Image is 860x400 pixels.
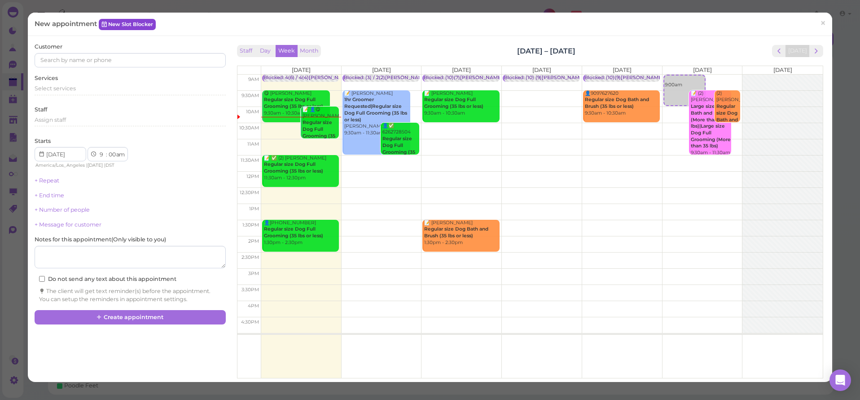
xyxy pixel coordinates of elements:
div: Blocked: (10)(7)[PERSON_NAME] • appointment [424,75,538,81]
button: Create appointment [35,310,225,324]
span: 1pm [249,206,259,212]
div: Blocked: (3) / 2(2)[PERSON_NAME] [PERSON_NAME] 9:30 10:00 1:30 • appointment [344,75,541,81]
label: Do not send any text about this appointment [39,275,176,283]
button: prev [772,45,786,57]
label: Starts [35,137,51,145]
button: Week [276,45,298,57]
div: 📝 👤😋 [PERSON_NAME] mini schnauzer , bad for grooming puppy 10:00am - 11:00am [302,107,339,186]
span: 10:30am [239,125,259,131]
span: Select services [35,85,76,92]
span: Assign staff [35,116,66,123]
div: 😋 [PERSON_NAME] 9:30am - 10:30am [263,90,330,117]
span: 11:30am [241,157,259,163]
input: Do not send any text about this appointment [39,276,45,282]
span: 4pm [248,303,259,309]
div: (2) [PERSON_NAME] 9:30am - 10:30am [716,90,740,156]
div: Blocked: 4(6) / 4(4)[PERSON_NAME] • appointment [263,75,386,81]
h2: [DATE] – [DATE] [517,46,575,56]
label: Staff [35,106,47,114]
span: 3pm [248,271,259,276]
b: Regular size Dog Full Grooming (35 lbs or less) [264,161,323,174]
a: New Slot Blocker [99,19,156,30]
label: Services [35,74,58,82]
div: 📝 [PERSON_NAME] 1:30pm - 2:30pm [424,220,499,246]
div: 📝 (2) [PERSON_NAME] 9:30am - 11:30am [690,90,731,156]
b: Regular size Dog Full Grooming (35 lbs or less) [264,97,323,109]
div: 👤✅ 6262728504 10:30am - 11:30am [382,123,419,176]
button: next [809,45,823,57]
span: 4:30pm [241,319,259,325]
button: Month [297,45,321,57]
span: × [820,17,826,30]
a: + Message for customer [35,221,101,228]
b: Regular size Dog Full Grooming (35 lbs or less) [382,136,415,161]
span: [DATE] [452,67,471,73]
a: + Number of people [35,206,90,213]
b: Large size Dog Bath and Brush (More than 35 lbs)|Large size Dog Full Grooming (More than 35 lbs) [691,103,731,149]
span: [DATE] [773,67,792,73]
button: [DATE] [785,45,810,57]
b: 1hr Groomer Requested|Regular size Dog Full Grooming (35 lbs or less) [344,97,407,122]
span: DST [105,162,114,168]
div: Open Intercom Messenger [829,369,851,391]
span: 10am [246,109,259,115]
b: Regular size Dog Full Grooming (35 lbs or less) [264,226,323,239]
button: Staff [237,45,255,57]
div: 👤9097627620 9:30am - 10:30am [584,90,660,117]
a: + End time [35,192,64,199]
span: New appointment [35,19,99,28]
span: 3:30pm [241,287,259,293]
span: [DATE] [693,67,712,73]
span: [DATE] [88,162,103,168]
span: 2pm [248,238,259,244]
div: Blocked: (10) (9)[PERSON_NAME] [PERSON_NAME] • appointment [504,75,663,81]
span: 1:30pm [242,222,259,228]
span: 11am [247,141,259,147]
span: [DATE] [292,67,311,73]
span: [DATE] [372,67,391,73]
b: Regular size Dog Full Grooming (35 lbs or less) [424,97,483,109]
button: Day [254,45,276,57]
b: Regular size Dog Bath and Brush (35 lbs or less) [585,97,649,109]
label: Notes for this appointment ( Only visible to you ) [35,236,166,244]
label: Customer [35,43,62,51]
div: | | [35,161,135,169]
input: Search by name or phone [35,53,225,67]
div: 👤[PHONE_NUMBER] 1:30pm - 2:30pm [263,220,339,246]
span: 9am [248,76,259,82]
div: 📝 [PERSON_NAME] [PERSON_NAME] 9:30am - 11:30am [344,90,410,137]
div: 📝 ✅ (2) [PERSON_NAME] 11:30am - 12:30pm [263,155,339,182]
span: 12pm [246,173,259,179]
div: 9:00am [664,76,705,89]
span: America/Los_Angeles [35,162,85,168]
b: Regular size Dog Full Grooming (35 lbs or less) [303,120,335,145]
span: 12:30pm [240,190,259,196]
b: Regular size Dog Bath and Brush (35 lbs or less) [424,226,488,239]
b: Regular size Dog Bath and Brush (35 lbs or less) [716,103,739,142]
span: [DATE] [613,67,632,73]
div: The client will get text reminder(s) before the appointment. You can setup the reminders in appoi... [39,287,221,303]
span: 9:30am [241,93,259,98]
div: 📝 [PERSON_NAME] 9:30am - 10:30am [424,90,499,117]
span: 2:30pm [241,254,259,260]
a: + Repeat [35,177,59,184]
span: [DATE] [532,67,551,73]
div: Blocked: (10)(9)[PERSON_NAME],[PERSON_NAME] • appointment [584,75,742,81]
